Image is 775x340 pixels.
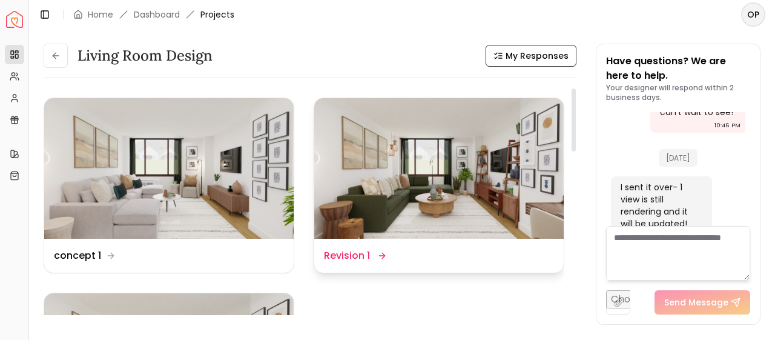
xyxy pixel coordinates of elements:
a: Home [88,8,113,21]
button: My Responses [486,45,576,67]
span: [DATE] [659,149,697,167]
div: I sent it over- 1 view is still rendering and it will be updated! [621,181,700,230]
span: My Responses [506,50,569,62]
button: OP [741,2,765,27]
h3: Living Room design [77,46,213,65]
span: OP [742,4,764,25]
img: concept 1 [44,98,294,239]
dd: concept 1 [54,248,101,263]
img: Spacejoy Logo [6,11,23,28]
a: Revision 1Revision 1 [314,98,564,273]
span: Projects [200,8,234,21]
p: Your designer will respond within 2 business days. [606,83,750,102]
div: can't wait to see! [660,106,733,118]
a: Spacejoy [6,11,23,28]
nav: breadcrumb [73,8,234,21]
a: Dashboard [134,8,180,21]
dd: Revision 1 [324,248,370,263]
a: concept 1concept 1 [44,98,294,273]
p: Have questions? We are here to help. [606,54,750,83]
div: 10:46 PM [714,119,740,132]
img: Revision 1 [314,98,564,239]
